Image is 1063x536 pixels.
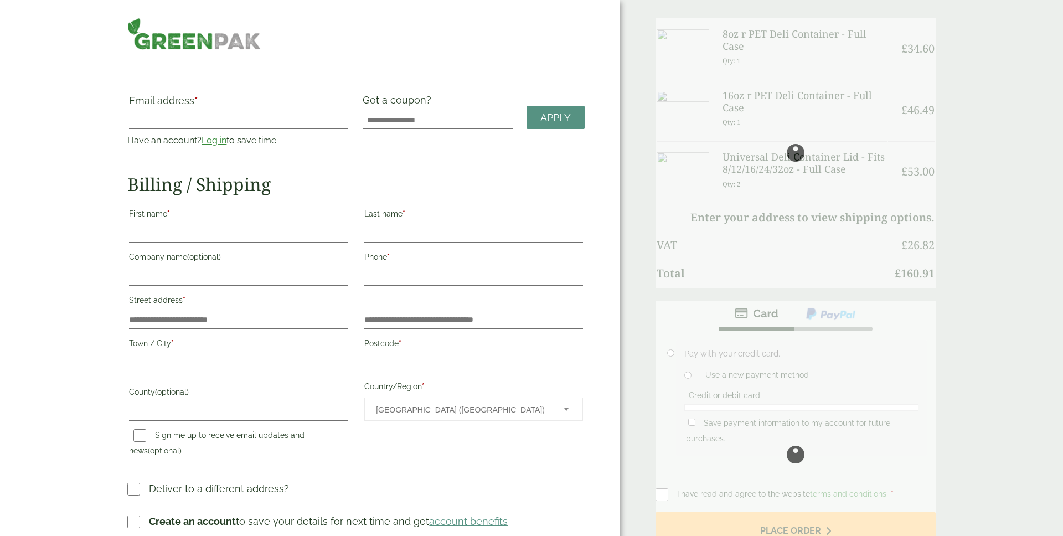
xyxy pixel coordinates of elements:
[129,292,348,311] label: Street address
[129,96,348,111] label: Email address
[364,249,583,268] label: Phone
[171,339,174,348] abbr: required
[127,18,260,50] img: GreenPak Supplies
[149,514,508,529] p: to save your details for next time and get
[540,112,571,124] span: Apply
[129,249,348,268] label: Company name
[364,398,583,421] span: Country/Region
[133,429,146,442] input: Sign me up to receive email updates and news(optional)
[422,382,425,391] abbr: required
[364,206,583,225] label: Last name
[129,206,348,225] label: First name
[363,94,436,111] label: Got a coupon?
[364,379,583,398] label: Country/Region
[149,516,236,527] strong: Create an account
[187,252,221,261] span: (optional)
[148,446,182,455] span: (optional)
[194,95,198,106] abbr: required
[149,481,289,496] p: Deliver to a different address?
[127,134,349,147] p: Have an account? to save time
[155,388,189,396] span: (optional)
[129,431,305,458] label: Sign me up to receive email updates and news
[403,209,405,218] abbr: required
[127,174,585,195] h2: Billing / Shipping
[202,135,226,146] a: Log in
[527,106,585,130] a: Apply
[429,516,508,527] a: account benefits
[364,336,583,354] label: Postcode
[129,384,348,403] label: County
[167,209,170,218] abbr: required
[387,252,390,261] abbr: required
[183,296,185,305] abbr: required
[129,336,348,354] label: Town / City
[399,339,401,348] abbr: required
[376,398,549,421] span: United Kingdom (UK)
